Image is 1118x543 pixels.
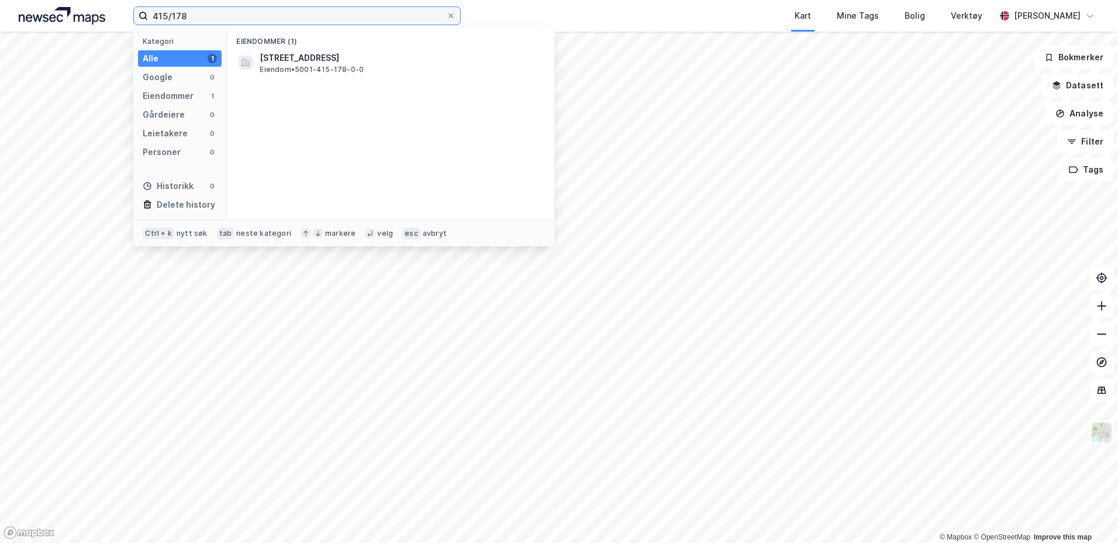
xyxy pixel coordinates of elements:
div: [PERSON_NAME] [1014,9,1081,23]
div: 0 [208,181,217,191]
button: Filter [1057,130,1113,153]
a: OpenStreetMap [974,533,1030,541]
div: Eiendommer (1) [227,28,554,49]
button: Analyse [1045,102,1113,125]
div: Ctrl + k [143,228,174,239]
div: Bolig [905,9,925,23]
div: Personer [143,145,181,159]
div: esc [402,228,420,239]
div: markere [325,229,356,238]
a: Mapbox [940,533,972,541]
div: Leietakere [143,126,188,140]
div: Mine Tags [837,9,879,23]
div: Verktøy [951,9,982,23]
div: Google [143,70,172,84]
div: 0 [208,110,217,119]
span: Eiendom • 5001-415-178-0-0 [260,65,364,74]
div: Kontrollprogram for chat [1060,487,1118,543]
div: Historikk [143,179,194,193]
div: Alle [143,51,158,66]
div: Delete history [157,198,215,212]
div: 0 [208,147,217,157]
div: nytt søk [177,229,208,238]
div: Kart [795,9,811,23]
div: 0 [208,73,217,82]
div: 1 [208,54,217,63]
button: Bokmerker [1034,46,1113,69]
div: Eiendommer [143,89,194,103]
div: Kategori [143,37,222,46]
span: [STREET_ADDRESS] [260,51,540,65]
img: logo.a4113a55bc3d86da70a041830d287a7e.svg [19,7,105,25]
div: avbryt [423,229,447,238]
img: Z [1091,421,1113,444]
input: Søk på adresse, matrikkel, gårdeiere, leietakere eller personer [148,7,446,25]
button: Tags [1059,158,1113,181]
div: 0 [208,129,217,138]
div: tab [217,228,234,239]
div: Gårdeiere [143,108,185,122]
button: Datasett [1042,74,1113,97]
iframe: Chat Widget [1060,487,1118,543]
div: velg [377,229,393,238]
a: Improve this map [1034,533,1092,541]
div: 1 [208,91,217,101]
a: Mapbox homepage [4,526,55,539]
div: neste kategori [236,229,291,238]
